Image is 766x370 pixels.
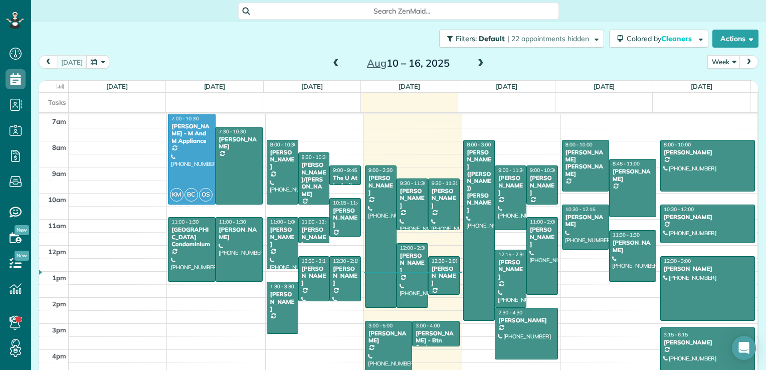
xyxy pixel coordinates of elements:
[270,149,295,170] div: [PERSON_NAME]
[498,251,525,258] span: 12:15 - 2:30
[270,141,297,148] span: 8:00 - 10:30
[498,309,522,316] span: 2:30 - 4:30
[57,55,87,69] button: [DATE]
[663,265,752,272] div: [PERSON_NAME]
[332,265,358,287] div: [PERSON_NAME]
[48,248,66,256] span: 12pm
[530,167,557,173] span: 9:00 - 10:30
[732,336,756,360] div: Open Intercom Messenger
[400,180,427,187] span: 9:30 - 11:30
[333,200,363,206] span: 10:15 - 11:45
[199,188,213,202] span: OS
[333,258,360,264] span: 12:30 - 2:15
[431,188,457,209] div: [PERSON_NAME]
[415,330,456,351] div: [PERSON_NAME] - Btn Systems
[467,141,491,148] span: 8:00 - 3:00
[529,174,555,196] div: [PERSON_NAME]
[171,115,199,122] span: 7:00 - 10:30
[368,322,393,329] span: 3:00 - 5:00
[498,167,525,173] span: 9:00 - 11:30
[301,161,327,198] div: [PERSON_NAME]/[PERSON_NAME]
[466,149,492,214] div: [PERSON_NAME] ([PERSON_NAME]) [PERSON_NAME]
[52,352,66,360] span: 4pm
[530,219,557,225] span: 11:00 - 2:00
[302,154,329,160] span: 8:30 - 10:30
[52,300,66,308] span: 2pm
[399,82,420,90] a: [DATE]
[661,34,693,43] span: Cleaners
[663,214,752,221] div: [PERSON_NAME]
[565,149,606,178] div: [PERSON_NAME] [PERSON_NAME]
[270,283,294,290] span: 1:30 - 3:30
[52,117,66,125] span: 7am
[170,188,183,202] span: KM
[270,226,295,248] div: [PERSON_NAME]
[219,219,246,225] span: 11:00 - 1:30
[594,82,615,90] a: [DATE]
[39,55,58,69] button: prev
[498,259,523,280] div: [PERSON_NAME]
[400,252,425,274] div: [PERSON_NAME]
[368,167,393,173] span: 9:00 - 2:30
[565,141,593,148] span: 8:00 - 10:00
[431,265,457,287] div: [PERSON_NAME]
[52,326,66,334] span: 3pm
[456,34,477,43] span: Filters:
[302,258,329,264] span: 12:30 - 2:15
[48,98,66,106] span: Tasks
[400,188,425,209] div: [PERSON_NAME]
[613,232,640,238] span: 11:30 - 1:30
[219,128,246,135] span: 7:30 - 10:30
[301,82,323,90] a: [DATE]
[498,317,555,324] div: [PERSON_NAME]
[332,174,358,189] div: The U At Ledroit
[106,82,128,90] a: [DATE]
[529,226,555,248] div: [PERSON_NAME]
[332,207,358,229] div: [PERSON_NAME]
[432,180,459,187] span: 9:30 - 11:30
[663,339,752,346] div: [PERSON_NAME]
[712,30,758,48] button: Actions
[507,34,589,43] span: | 22 appointments hidden
[612,168,653,182] div: [PERSON_NAME]
[565,214,606,228] div: [PERSON_NAME]
[270,219,297,225] span: 11:00 - 1:00
[15,225,29,235] span: New
[184,188,198,202] span: BC
[301,226,327,248] div: [PERSON_NAME]
[565,206,596,213] span: 10:30 - 12:15
[48,222,66,230] span: 11am
[739,55,758,69] button: next
[400,245,427,251] span: 12:00 - 2:30
[333,167,357,173] span: 9:00 - 9:45
[52,169,66,177] span: 9am
[301,265,327,287] div: [PERSON_NAME]
[270,291,295,312] div: [PERSON_NAME]
[48,196,66,204] span: 10am
[345,58,471,69] h2: 10 – 16, 2025
[52,274,66,282] span: 1pm
[204,82,226,90] a: [DATE]
[368,330,409,344] div: [PERSON_NAME]
[664,258,691,264] span: 12:30 - 3:00
[368,174,394,196] div: [PERSON_NAME]
[664,206,694,213] span: 10:30 - 12:00
[432,258,459,264] span: 12:30 - 2:00
[613,160,640,167] span: 8:45 - 11:00
[707,55,740,69] button: Week
[416,322,440,329] span: 3:00 - 4:00
[609,30,708,48] button: Colored byCleaners
[52,143,66,151] span: 8am
[171,219,199,225] span: 11:00 - 1:30
[612,239,653,254] div: [PERSON_NAME]
[15,251,29,261] span: New
[627,34,695,43] span: Colored by
[302,219,332,225] span: 11:00 - 12:00
[691,82,712,90] a: [DATE]
[434,30,604,48] a: Filters: Default | 22 appointments hidden
[664,331,688,338] span: 3:15 - 6:15
[664,141,691,148] span: 8:00 - 10:00
[219,226,260,241] div: [PERSON_NAME]
[498,174,523,196] div: [PERSON_NAME]
[663,149,752,156] div: [PERSON_NAME]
